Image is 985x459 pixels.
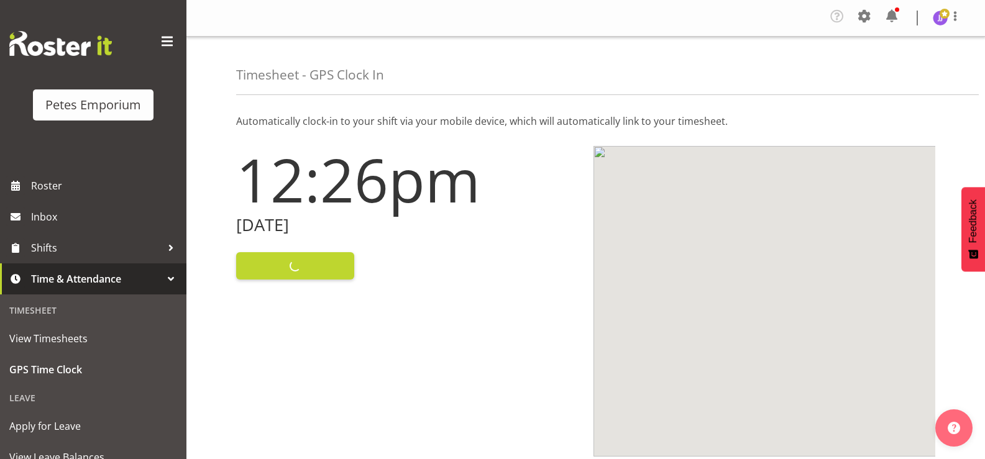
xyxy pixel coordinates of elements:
[3,354,183,385] a: GPS Time Clock
[3,385,183,411] div: Leave
[9,329,177,348] span: View Timesheets
[9,31,112,56] img: Rosterit website logo
[31,207,180,226] span: Inbox
[31,270,162,288] span: Time & Attendance
[45,96,141,114] div: Petes Emporium
[31,176,180,195] span: Roster
[961,187,985,271] button: Feedback - Show survey
[3,298,183,323] div: Timesheet
[236,216,579,235] h2: [DATE]
[9,360,177,379] span: GPS Time Clock
[968,199,979,243] span: Feedback
[3,411,183,442] a: Apply for Leave
[236,68,384,82] h4: Timesheet - GPS Clock In
[31,239,162,257] span: Shifts
[236,114,935,129] p: Automatically clock-in to your shift via your mobile device, which will automatically link to you...
[236,146,579,213] h1: 12:26pm
[3,323,183,354] a: View Timesheets
[9,417,177,435] span: Apply for Leave
[948,422,960,434] img: help-xxl-2.png
[933,11,948,25] img: janelle-jonkers702.jpg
